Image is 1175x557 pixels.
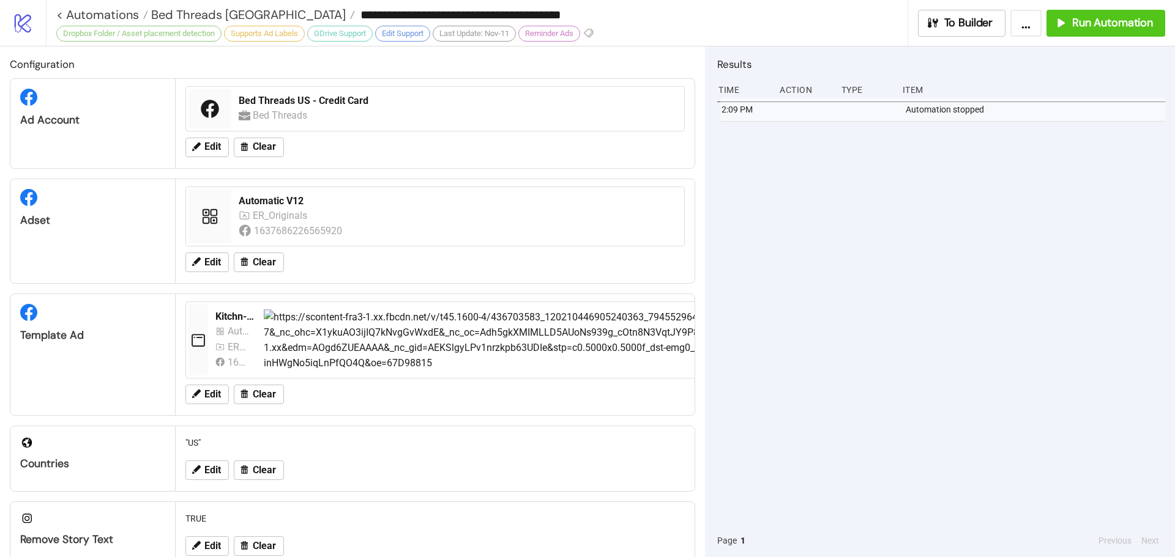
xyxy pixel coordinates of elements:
[253,540,276,551] span: Clear
[20,213,165,227] div: Adset
[433,26,516,42] div: Last Update: Nov-11
[737,534,749,547] button: 1
[905,98,1168,121] div: Automation stopped
[20,457,165,471] div: Countries
[717,534,737,547] span: Page
[253,141,276,152] span: Clear
[56,26,222,42] div: Dropbox Folder / Asset placement detection
[1010,10,1042,37] button: ...
[20,328,165,342] div: Template Ad
[918,10,1006,37] button: To Builder
[253,465,276,476] span: Clear
[228,339,250,355] div: ER_Originals [2024]
[234,536,284,556] button: Clear
[1095,534,1135,547] button: Previous
[204,465,221,476] span: Edit
[20,113,165,127] div: Ad Account
[181,431,690,454] div: "US"
[204,389,221,400] span: Edit
[10,56,695,72] h2: Configuration
[234,385,284,404] button: Clear
[253,108,310,123] div: Bed Threads
[234,253,284,272] button: Clear
[181,507,690,530] div: TRUE
[224,26,305,42] div: Supports Ad Labels
[185,385,229,404] button: Edit
[215,310,254,323] div: Kitchn-Template-New
[239,94,677,108] div: Bed Threads US - Credit Card
[717,56,1165,72] h2: Results
[944,16,993,30] span: To Builder
[518,26,580,42] div: Reminder Ads
[234,138,284,157] button: Clear
[234,460,284,480] button: Clear
[720,98,773,121] div: 2:09 PM
[204,141,221,152] span: Edit
[185,253,229,272] button: Edit
[1138,534,1163,547] button: Next
[204,540,221,551] span: Edit
[840,78,893,101] div: Type
[253,389,276,400] span: Clear
[239,194,677,208] div: Automatic V12
[148,9,355,21] a: Bed Threads [GEOGRAPHIC_DATA]
[1072,16,1153,30] span: Run Automation
[254,223,344,238] div: 1637686226565920
[56,9,148,21] a: < Automations
[778,78,831,101] div: Action
[148,7,346,23] span: Bed Threads [GEOGRAPHIC_DATA]
[228,355,250,370] div: 1637686226565920
[264,309,1078,371] img: https://scontent-fra3-1.xx.fbcdn.net/v/t45.1600-4/436703583_120210446905240363_794552964880538333...
[717,78,770,101] div: Time
[185,460,229,480] button: Edit
[20,533,165,547] div: Remove Story Text
[204,257,221,268] span: Edit
[1046,10,1165,37] button: Run Automation
[375,26,430,42] div: Edit Support
[185,536,229,556] button: Edit
[253,257,276,268] span: Clear
[185,138,229,157] button: Edit
[307,26,373,42] div: GDrive Support
[228,323,250,339] div: Automatic V1
[253,208,310,223] div: ER_Originals
[901,78,1165,101] div: Item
